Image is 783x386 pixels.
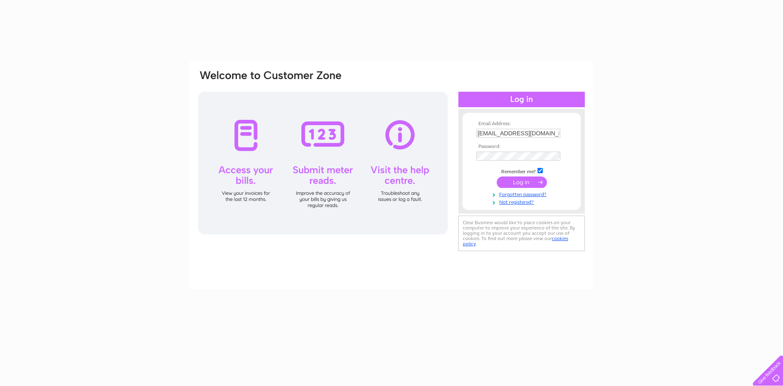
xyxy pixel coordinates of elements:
[476,198,569,205] a: Not registered?
[474,167,569,175] td: Remember me?
[476,190,569,198] a: Forgotten password?
[463,236,568,247] a: cookies policy
[497,176,547,188] input: Submit
[458,216,585,251] div: Clear Business would like to place cookies on your computer to improve your experience of the sit...
[474,144,569,150] th: Password:
[474,121,569,127] th: Email Address:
